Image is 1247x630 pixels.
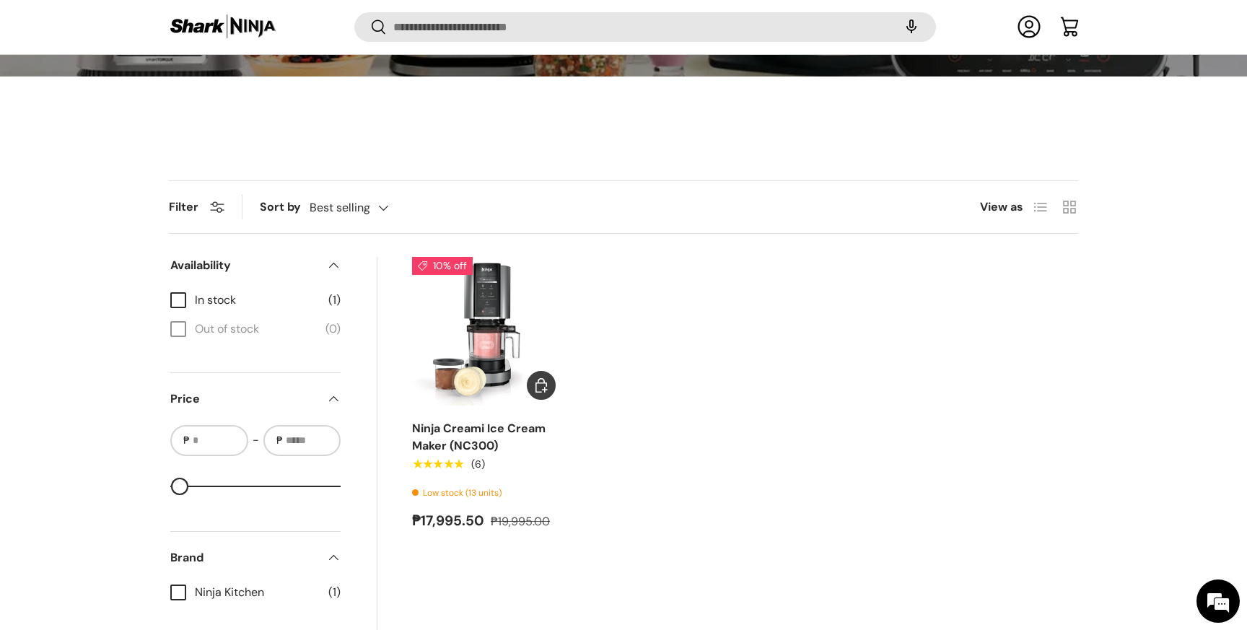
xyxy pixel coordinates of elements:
[170,240,341,292] summary: Availability
[169,199,198,214] span: Filter
[412,421,546,453] a: Ninja Creami Ice Cream Maker (NC300)
[170,373,341,425] summary: Price
[170,549,318,566] span: Brand
[170,257,318,274] span: Availability
[170,390,318,408] span: Price
[260,198,310,216] label: Sort by
[169,199,224,214] button: Filter
[195,584,320,601] span: Ninja Kitchen
[412,257,561,406] img: ninja-creami-ice-cream-maker-with-sample-content-and-all-lids-full-view-sharkninja-philippines
[169,13,277,41] img: Shark Ninja Philippines
[980,198,1023,216] span: View as
[310,195,418,220] button: Best selling
[195,320,317,338] span: Out of stock
[275,433,284,448] span: ₱
[412,257,473,275] span: 10% off
[170,532,341,584] summary: Brand
[310,201,370,214] span: Best selling
[328,292,341,309] span: (1)
[328,584,341,601] span: (1)
[182,433,191,448] span: ₱
[325,320,341,338] span: (0)
[195,292,320,309] span: In stock
[888,12,935,43] speech-search-button: Search by voice
[412,257,561,406] a: Ninja Creami Ice Cream Maker (NC300)
[253,432,259,449] span: -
